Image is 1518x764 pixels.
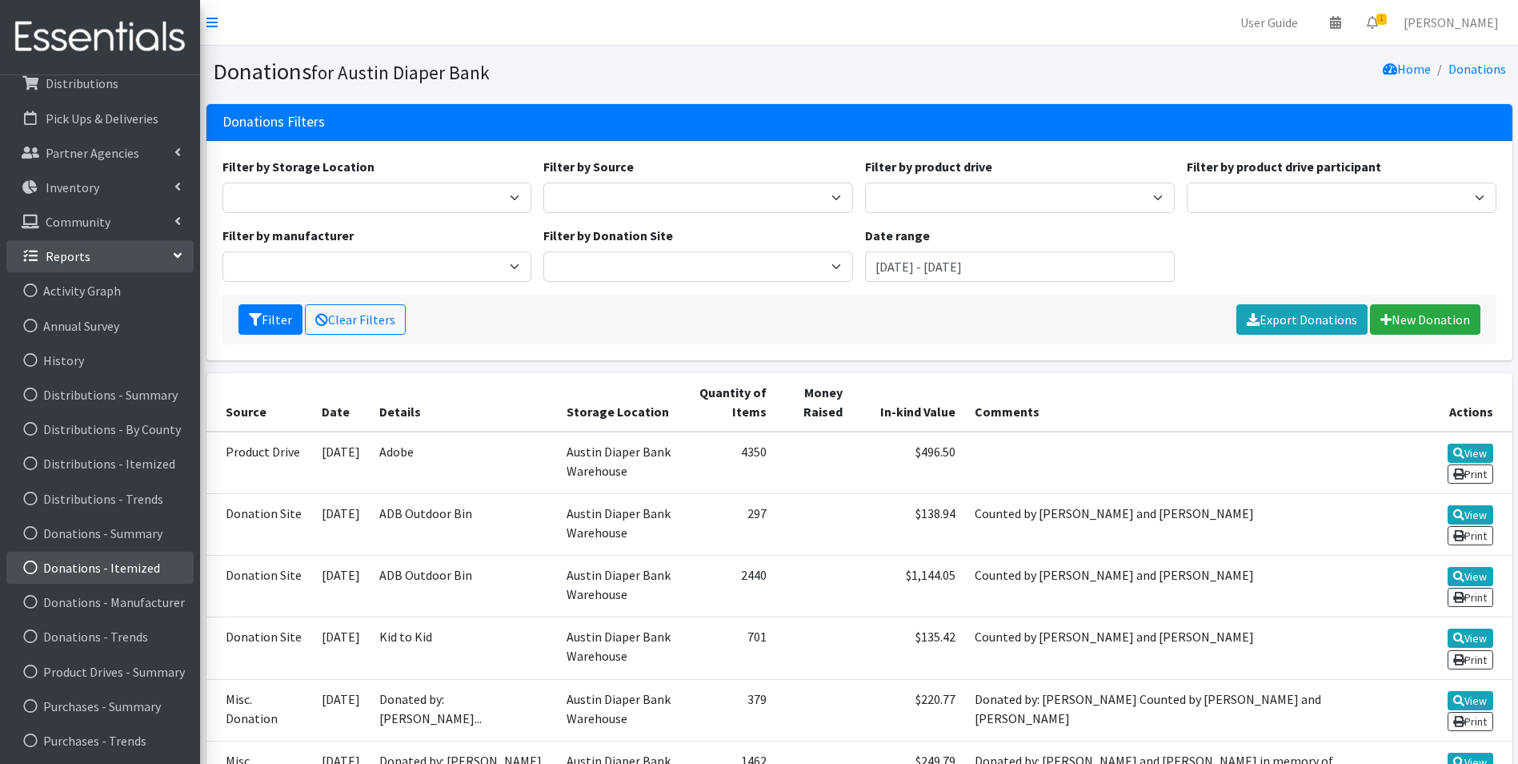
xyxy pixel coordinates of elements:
[865,251,1175,282] input: January 1, 2011 - December 31, 2011
[6,621,194,653] a: Donations - Trends
[312,432,370,494] td: [DATE]
[1448,567,1493,586] a: View
[1383,61,1431,77] a: Home
[965,679,1418,741] td: Donated by: [PERSON_NAME] Counted by [PERSON_NAME] and [PERSON_NAME]
[222,226,354,245] label: Filter by manufacturer
[543,157,634,176] label: Filter by Source
[206,432,312,494] td: Product Drive
[1448,526,1493,545] a: Print
[370,373,557,432] th: Details
[852,679,965,741] td: $220.77
[1187,157,1381,176] label: Filter by product drive participant
[1448,691,1493,710] a: View
[206,373,312,432] th: Source
[1448,61,1506,77] a: Donations
[6,448,194,480] a: Distributions - Itemized
[852,556,965,617] td: $1,144.05
[311,61,490,84] small: for Austin Diaper Bank
[865,157,992,176] label: Filter by product drive
[1391,6,1512,38] a: [PERSON_NAME]
[1448,505,1493,525] a: View
[6,67,194,99] a: Distributions
[46,145,139,161] p: Partner Agencies
[6,310,194,342] a: Annual Survey
[370,617,557,679] td: Kid to Kid
[6,137,194,169] a: Partner Agencies
[1370,304,1480,335] a: New Donation
[683,493,776,555] td: 297
[46,75,118,91] p: Distributions
[557,679,683,741] td: Austin Diaper Bank Warehouse
[46,111,158,127] p: Pick Ups & Deliveries
[312,679,370,741] td: [DATE]
[965,373,1418,432] th: Comments
[312,493,370,555] td: [DATE]
[683,679,776,741] td: 379
[1448,712,1493,731] a: Print
[6,379,194,411] a: Distributions - Summary
[557,432,683,494] td: Austin Diaper Bank Warehouse
[6,344,194,376] a: History
[370,556,557,617] td: ADB Outdoor Bin
[206,556,312,617] td: Donation Site
[543,226,673,245] label: Filter by Donation Site
[965,617,1418,679] td: Counted by [PERSON_NAME] and [PERSON_NAME]
[312,556,370,617] td: [DATE]
[1448,650,1493,670] a: Print
[6,240,194,272] a: Reports
[370,493,557,555] td: ADB Outdoor Bin
[1236,304,1368,335] a: Export Donations
[312,373,370,432] th: Date
[1354,6,1391,38] a: 1
[852,617,965,679] td: $135.42
[557,493,683,555] td: Austin Diaper Bank Warehouse
[865,226,930,245] label: Date range
[6,656,194,688] a: Product Drives - Summary
[222,114,325,131] h3: Donations Filters
[6,517,194,549] a: Donations - Summary
[1376,14,1387,25] span: 1
[6,206,194,238] a: Community
[557,373,683,432] th: Storage Location
[965,493,1418,555] td: Counted by [PERSON_NAME] and [PERSON_NAME]
[683,617,776,679] td: 701
[965,556,1418,617] td: Counted by [PERSON_NAME] and [PERSON_NAME]
[1448,444,1493,463] a: View
[6,690,194,722] a: Purchases - Summary
[312,617,370,679] td: [DATE]
[1418,373,1512,432] th: Actions
[1448,588,1493,607] a: Print
[1448,629,1493,648] a: View
[46,248,90,264] p: Reports
[238,304,302,335] button: Filter
[6,171,194,203] a: Inventory
[6,483,194,515] a: Distributions - Trends
[776,373,852,432] th: Money Raised
[206,679,312,741] td: Misc. Donation
[557,617,683,679] td: Austin Diaper Bank Warehouse
[852,493,965,555] td: $138.94
[852,373,965,432] th: In-kind Value
[557,556,683,617] td: Austin Diaper Bank Warehouse
[6,103,194,135] a: Pick Ups & Deliveries
[852,432,965,494] td: $496.50
[1448,464,1493,484] a: Print
[222,157,374,176] label: Filter by Storage Location
[683,432,776,494] td: 4350
[46,214,110,230] p: Community
[6,586,194,618] a: Donations - Manufacturer
[6,275,194,307] a: Activity Graph
[6,413,194,445] a: Distributions - By County
[46,179,99,195] p: Inventory
[6,725,194,757] a: Purchases - Trends
[683,556,776,617] td: 2440
[213,58,854,86] h1: Donations
[305,304,406,335] a: Clear Filters
[370,432,557,494] td: Adobe
[206,617,312,679] td: Donation Site
[683,373,776,432] th: Quantity of Items
[206,493,312,555] td: Donation Site
[370,679,557,741] td: Donated by: [PERSON_NAME]...
[1228,6,1311,38] a: User Guide
[6,552,194,584] a: Donations - Itemized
